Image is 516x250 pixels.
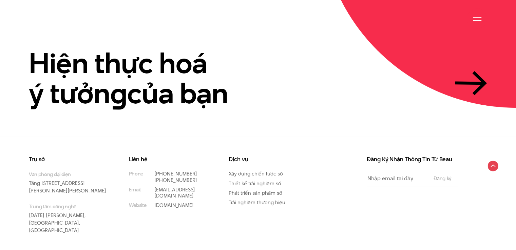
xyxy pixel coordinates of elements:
[229,180,281,187] a: Thiết kế trải nghiệm số
[29,171,109,178] small: Văn phòng đại diện
[432,176,454,181] input: Đăng ký
[154,202,194,209] a: [DOMAIN_NAME]
[29,171,109,194] p: Tầng [STREET_ADDRESS][PERSON_NAME][PERSON_NAME]
[154,170,197,177] a: [PHONE_NUMBER]
[29,203,109,210] small: Trung tâm công nghệ
[229,157,308,162] h3: Dịch vụ
[154,186,195,199] a: [EMAIL_ADDRESS][DOMAIN_NAME]
[129,187,141,193] small: Email
[129,171,143,177] small: Phone
[129,157,209,162] h3: Liên hệ
[29,157,109,162] h3: Trụ sở
[129,202,147,208] small: Website
[367,171,427,186] input: Nhập email tại đây
[29,203,109,234] p: [DATE] [PERSON_NAME], [GEOGRAPHIC_DATA], [GEOGRAPHIC_DATA]
[154,176,197,184] a: [PHONE_NUMBER]
[229,170,283,177] a: Xây dựng chiến lược số
[229,199,285,206] a: Trải nghiệm thương hiệu
[229,189,282,196] a: Phát triển sản phẩm số
[29,48,228,109] h2: Hiện thực hoá ý tưởn của bạn
[367,157,458,162] h3: Đăng Ký Nhận Thông Tin Từ Beau
[29,48,487,109] a: Hiện thực hoáý tưởngcủa bạn
[110,74,127,113] en: g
